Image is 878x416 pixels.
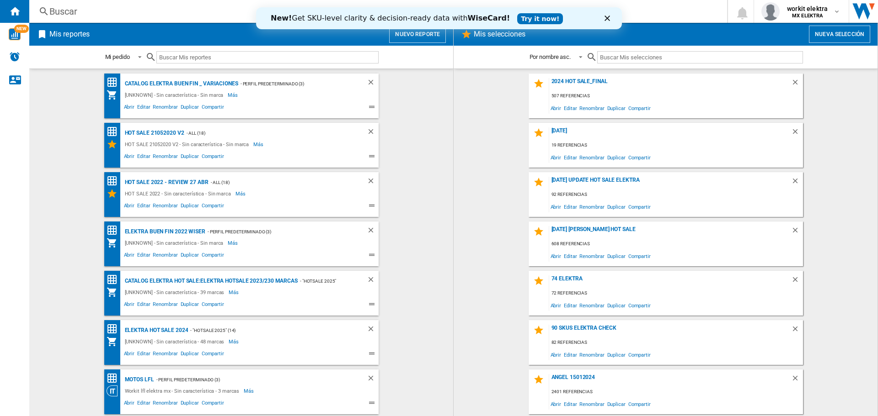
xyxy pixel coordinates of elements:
[228,237,239,248] span: Más
[244,385,255,396] span: Más
[123,374,154,385] div: Motos LFL
[549,177,791,189] div: [DATE] UPDATE HOT SALE ELEKTRA
[200,251,225,262] span: Compartir
[627,250,652,262] span: Compartir
[151,103,179,114] span: Renombrar
[179,251,200,262] span: Duplicar
[549,226,791,238] div: [DATE] [PERSON_NAME] HOT SALE
[627,151,652,163] span: Compartir
[136,399,151,410] span: Editar
[179,399,200,410] span: Duplicar
[578,200,605,213] span: Renombrar
[136,300,151,311] span: Editar
[627,348,652,361] span: Compartir
[549,325,791,337] div: 90 skus elektra check
[179,349,200,360] span: Duplicar
[549,140,803,151] div: 19 referencias
[107,336,123,347] div: Mi colección
[238,78,348,90] div: - Perfil predeterminado (3)
[151,152,179,163] span: Renombrar
[367,226,379,237] div: Borrar
[9,51,20,62] img: alerts-logo.svg
[549,189,803,200] div: 92 referencias
[179,300,200,311] span: Duplicar
[367,275,379,287] div: Borrar
[123,127,184,139] div: HOT SALE 21052020 V2
[179,201,200,212] span: Duplicar
[123,325,188,336] div: ELEKTRA HOT SALE 2024
[151,251,179,262] span: Renombrar
[562,348,578,361] span: Editar
[123,90,228,100] div: [UNKNOWN] - Sin característica - Sin marca
[123,201,136,212] span: Abrir
[597,51,803,63] input: Buscar Mis selecciones
[787,4,828,13] span: workit elektra
[123,237,228,248] div: [UNKNOWN] - Sin característica - Sin marca
[48,26,91,43] h2: Mis reportes
[209,177,348,188] div: - ALL (18)
[123,177,209,188] div: HOT SALE 2022 - review 27 abr
[562,250,578,262] span: Editar
[123,336,229,347] div: [UNKNOWN] - Sin característica - 48 marcas
[107,373,123,384] div: Matriz de precios
[179,152,200,163] span: Duplicar
[562,151,578,163] span: Editar
[549,299,563,311] span: Abrir
[205,226,348,237] div: - Perfil predeterminado (3)
[123,300,136,311] span: Abrir
[578,299,605,311] span: Renombrar
[606,200,627,213] span: Duplicar
[151,349,179,360] span: Renombrar
[200,349,225,360] span: Compartir
[200,103,225,114] span: Compartir
[151,201,179,212] span: Renombrar
[389,26,446,43] button: Nuevo reporte
[348,8,358,14] div: Close
[107,237,123,248] div: Mi colección
[107,139,123,150] div: Mis Selecciones
[136,201,151,212] span: Editar
[123,399,136,410] span: Abrir
[549,238,803,250] div: 608 referencias
[578,348,605,361] span: Renombrar
[136,152,151,163] span: Editar
[228,90,239,100] span: Más
[606,299,627,311] span: Duplicar
[562,102,578,114] span: Editar
[256,7,622,29] iframe: Intercom live chat banner
[627,299,652,311] span: Compartir
[549,90,803,102] div: 507 referencias
[179,103,200,114] span: Duplicar
[367,78,379,90] div: Borrar
[562,200,578,213] span: Editar
[549,398,563,410] span: Abrir
[107,225,123,236] div: Matriz de precios
[791,177,803,189] div: Borrar
[562,299,578,311] span: Editar
[298,275,348,287] div: - "HOTSALE 2025" (14)
[123,152,136,163] span: Abrir
[578,250,605,262] span: Renombrar
[123,349,136,360] span: Abrir
[107,126,123,137] div: Matriz de precios
[9,28,21,40] img: wise-card.svg
[123,226,205,237] div: ELEKTRA BUEN FIN 2022 WISER
[791,226,803,238] div: Borrar
[136,103,151,114] span: Editar
[188,325,348,336] div: - "HOTSALE 2025" (14)
[200,399,225,410] span: Compartir
[578,151,605,163] span: Renombrar
[627,200,652,213] span: Compartir
[761,2,780,21] img: profile.jpg
[627,398,652,410] span: Compartir
[229,287,240,298] span: Más
[136,251,151,262] span: Editar
[200,201,225,212] span: Compartir
[549,127,791,140] div: [DATE]
[549,78,791,90] div: 2024 HOT SALE_FINAL
[578,398,605,410] span: Renombrar
[107,77,123,88] div: Matriz de precios
[253,139,265,150] span: Más
[549,275,791,288] div: 74 elektra
[549,288,803,299] div: 72 referencias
